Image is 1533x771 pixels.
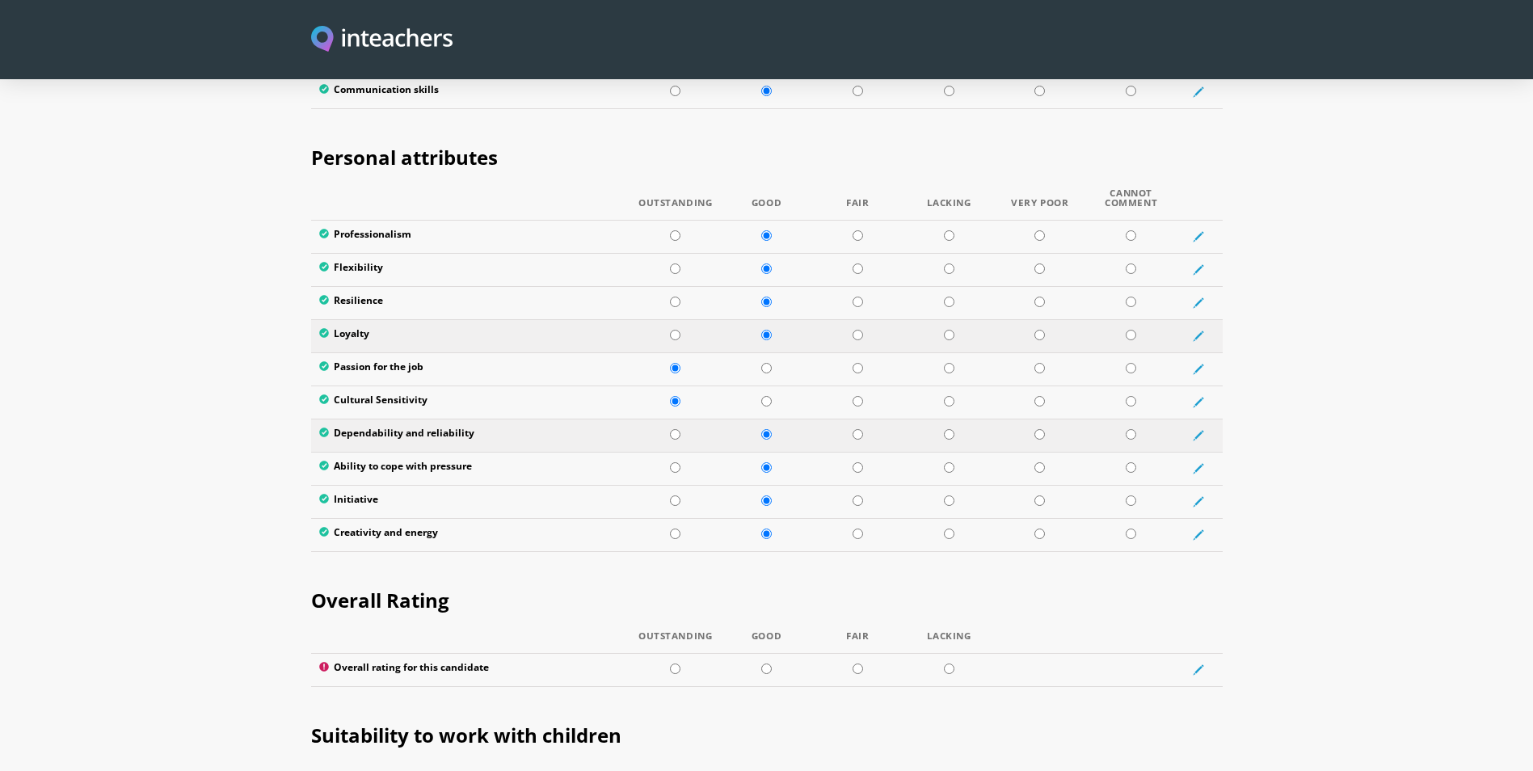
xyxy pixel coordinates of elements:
label: Professionalism [319,229,622,245]
label: Resilience [319,295,622,311]
th: Fair [812,188,903,221]
th: Lacking [903,188,995,221]
label: Loyalty [319,328,622,344]
th: Fair [812,631,903,654]
th: Outstanding [630,631,721,654]
label: Initiative [319,494,622,510]
label: Communication skills [319,84,622,100]
th: Cannot Comment [1085,188,1177,221]
label: Dependability and reliability [319,428,622,444]
label: Passion for the job [319,361,622,377]
th: Lacking [903,631,995,654]
label: Ability to cope with pressure [319,461,622,477]
span: Overall Rating [311,587,449,613]
label: Creativity and energy [319,527,622,543]
label: Cultural Sensitivity [319,394,622,411]
th: Outstanding [630,188,721,221]
label: Flexibility [319,262,622,278]
span: Personal attributes [311,144,498,171]
span: Suitability to work with children [311,722,621,748]
a: Visit this site's homepage [311,26,453,54]
img: Inteachers [311,26,453,54]
th: Good [721,631,812,654]
th: Good [721,188,812,221]
th: Very Poor [994,188,1085,221]
label: Overall rating for this candidate [319,662,622,678]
